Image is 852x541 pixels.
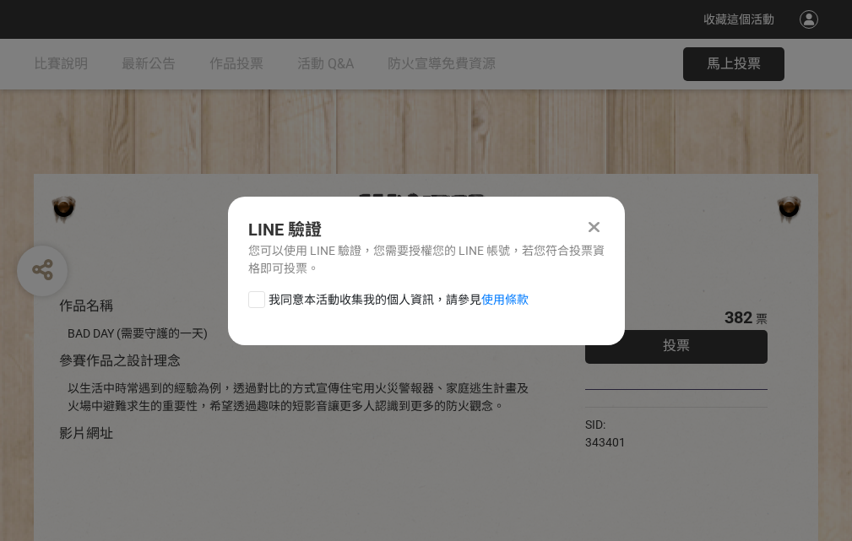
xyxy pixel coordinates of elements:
span: 票 [756,312,768,326]
span: 382 [724,307,752,327]
a: 使用條款 [481,293,529,306]
a: 比賽說明 [34,39,88,89]
span: 影片網址 [59,425,113,441]
button: 馬上投票 [683,47,784,81]
span: 我同意本活動收集我的個人資訊，請參見 [269,291,529,309]
div: BAD DAY (需要守護的一天) [68,325,535,343]
span: SID: 343401 [585,418,626,449]
iframe: Facebook Share [630,416,714,433]
div: 您可以使用 LINE 驗證，您需要授權您的 LINE 帳號，若您符合投票資格即可投票。 [248,242,605,278]
span: 作品投票 [209,56,263,72]
a: 作品投票 [209,39,263,89]
span: 作品名稱 [59,298,113,314]
div: LINE 驗證 [248,217,605,242]
span: 收藏這個活動 [703,13,774,26]
a: 防火宣導免費資源 [388,39,496,89]
span: 比賽說明 [34,56,88,72]
span: 投票 [663,338,690,354]
span: 馬上投票 [707,56,761,72]
span: 參賽作品之設計理念 [59,353,181,369]
a: 最新公告 [122,39,176,89]
span: 活動 Q&A [297,56,354,72]
div: 以生活中時常遇到的經驗為例，透過對比的方式宣傳住宅用火災警報器、家庭逃生計畫及火場中避難求生的重要性，希望透過趣味的短影音讓更多人認識到更多的防火觀念。 [68,380,535,415]
span: 防火宣導免費資源 [388,56,496,72]
a: 活動 Q&A [297,39,354,89]
span: 最新公告 [122,56,176,72]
